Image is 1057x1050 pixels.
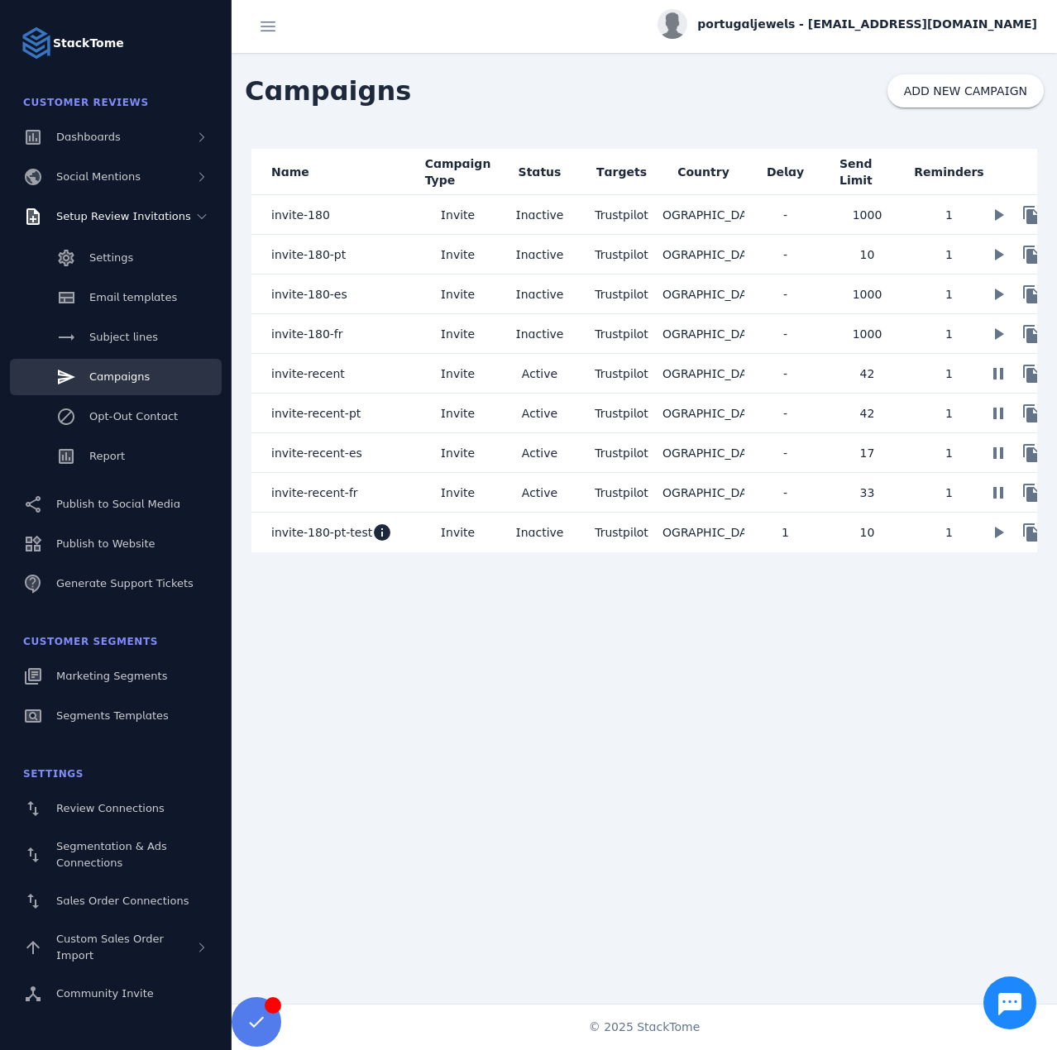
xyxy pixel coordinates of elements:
mat-header-cell: Send Limit [826,149,908,195]
mat-cell: Active [499,354,581,394]
span: Dashboards [56,131,121,143]
mat-cell: 1 [744,513,826,552]
span: Setup Review Invitations [56,210,191,222]
a: Segments Templates [10,698,222,734]
span: invite-180 [271,205,330,225]
span: Report [89,450,125,462]
span: © 2025 StackTome [589,1019,701,1036]
mat-cell: [GEOGRAPHIC_DATA] [662,314,744,354]
span: invite-recent-pt [271,403,361,423]
a: Publish to Social Media [10,486,222,523]
span: invite-180-pt [271,245,346,265]
a: Generate Support Tickets [10,566,222,602]
a: Publish to Website [10,526,222,562]
a: Sales Order Connections [10,883,222,919]
mat-cell: Inactive [499,235,581,274]
a: Review Connections [10,790,222,827]
mat-cell: - [744,473,826,513]
mat-cell: Inactive [499,195,581,235]
span: Segments Templates [56,709,169,722]
a: Email templates [10,279,222,316]
mat-cell: - [744,314,826,354]
mat-cell: Inactive [499,274,581,314]
mat-cell: 1 [908,433,990,473]
span: Publish to Website [56,537,155,550]
mat-cell: - [744,195,826,235]
span: Trustpilot [595,288,648,301]
span: Community Invite [56,987,154,1000]
span: Trustpilot [595,367,648,380]
span: invite-recent [271,364,345,384]
mat-cell: 1000 [826,195,908,235]
span: Trustpilot [595,208,648,222]
mat-header-cell: Delay [744,149,826,195]
mat-header-cell: Targets [581,149,662,195]
mat-cell: [GEOGRAPHIC_DATA] [662,473,744,513]
span: Publish to Social Media [56,498,180,510]
mat-cell: 10 [826,513,908,552]
span: Settings [89,251,133,264]
img: Logo image [20,26,53,60]
span: portugaljewels - [EMAIL_ADDRESS][DOMAIN_NAME] [697,16,1037,33]
button: portugaljewels - [EMAIL_ADDRESS][DOMAIN_NAME] [658,9,1037,39]
mat-cell: Inactive [499,513,581,552]
span: Trustpilot [595,526,648,539]
span: Social Mentions [56,170,141,183]
span: invite-recent-es [271,443,362,463]
mat-header-cell: Campaign Type [417,149,499,195]
span: ADD NEW CAMPAIGN [904,85,1027,97]
mat-cell: Inactive [499,314,581,354]
span: invite-180-es [271,284,347,304]
a: Subject lines [10,319,222,356]
span: invite-180-fr [271,324,343,344]
span: Email templates [89,291,177,303]
mat-cell: 42 [826,354,908,394]
span: Custom Sales Order Import [56,933,164,962]
mat-cell: 1 [908,354,990,394]
mat-cell: [GEOGRAPHIC_DATA] [662,195,744,235]
a: Segmentation & Ads Connections [10,830,222,880]
span: invite-180-pt-test [271,523,372,542]
mat-cell: [GEOGRAPHIC_DATA] [662,354,744,394]
span: Customer Segments [23,636,158,647]
span: Trustpilot [595,407,648,420]
span: Trustpilot [595,446,648,460]
span: Campaigns [232,58,424,124]
mat-cell: - [744,235,826,274]
mat-icon: info [372,523,392,542]
a: Campaigns [10,359,222,395]
span: Invite [441,324,475,344]
mat-cell: [GEOGRAPHIC_DATA] [662,513,744,552]
span: Invite [441,483,475,503]
span: Trustpilot [595,486,648,499]
mat-header-cell: Name [251,149,417,195]
mat-cell: 1000 [826,314,908,354]
span: Segmentation & Ads Connections [56,840,167,869]
img: profile.jpg [658,9,687,39]
span: Customer Reviews [23,97,149,108]
span: Invite [441,245,475,265]
span: Marketing Segments [56,670,167,682]
mat-cell: - [744,354,826,394]
mat-cell: 33 [826,473,908,513]
span: Invite [441,443,475,463]
mat-cell: [GEOGRAPHIC_DATA] [662,433,744,473]
span: Subject lines [89,331,158,343]
mat-cell: 1 [908,394,990,433]
mat-header-cell: Reminders [908,149,990,195]
span: Invite [441,364,475,384]
span: Trustpilot [595,327,648,341]
mat-cell: - [744,394,826,433]
mat-cell: [GEOGRAPHIC_DATA] [662,235,744,274]
mat-cell: [GEOGRAPHIC_DATA] [662,394,744,433]
mat-cell: Active [499,394,581,433]
mat-cell: 42 [826,394,908,433]
mat-cell: 1 [908,235,990,274]
button: ADD NEW CAMPAIGN [887,74,1044,107]
a: Marketing Segments [10,658,222,694]
span: Sales Order Connections [56,895,189,907]
mat-cell: Active [499,473,581,513]
mat-cell: 1 [908,314,990,354]
mat-header-cell: Country [662,149,744,195]
mat-cell: 1 [908,473,990,513]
